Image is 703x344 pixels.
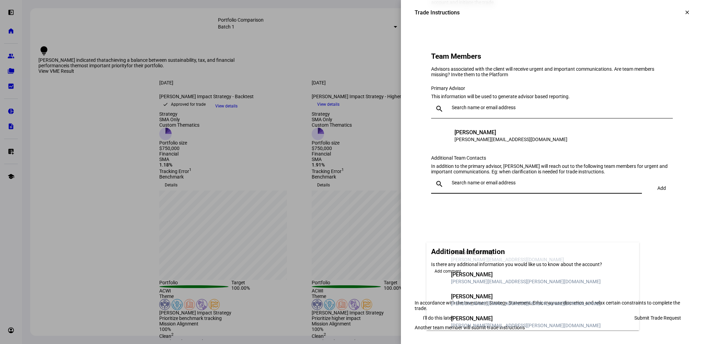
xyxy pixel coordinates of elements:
[452,180,639,185] input: Search name or email address
[451,315,601,322] div: [PERSON_NAME]
[431,66,673,77] div: Advisors associated with the client will receive urgent and important communications. Are team me...
[431,105,448,113] mat-icon: search
[634,311,681,325] span: Submit Trade Request
[415,311,461,325] button: I'll do this later
[451,300,601,307] div: [PERSON_NAME][EMAIL_ADDRESS][PERSON_NAME][DOMAIN_NAME]
[431,163,673,174] div: In addition to the primary advisor, [PERSON_NAME] will reach out to the following team members fo...
[451,278,601,285] div: [PERSON_NAME][EMAIL_ADDRESS][PERSON_NAME][DOMAIN_NAME]
[431,180,448,188] mat-icon: search
[684,9,690,15] mat-icon: clear
[435,129,449,143] div: CI
[454,136,567,143] div: [PERSON_NAME][EMAIL_ADDRESS][DOMAIN_NAME]
[431,85,673,91] div: Primary Advisor
[432,293,446,307] div: CD
[415,9,460,16] div: Trade Instructions
[451,322,601,329] div: [PERSON_NAME][EMAIL_ADDRESS][PERSON_NAME][DOMAIN_NAME]
[452,105,670,110] input: Search name or email address
[432,315,446,329] div: KC
[415,300,689,311] div: In accordance with the Investment Strategy Statement, Ethic may use discretion and relax certain ...
[431,52,673,60] h2: Team Members
[626,311,689,325] button: Submit Trade Request
[451,271,601,278] div: [PERSON_NAME]
[431,155,673,161] div: Additional Team Contacts
[431,94,673,99] div: This information will be used to generate advisor based reporting.
[432,271,446,285] div: CM
[423,311,453,325] span: I'll do this later
[451,293,601,300] div: [PERSON_NAME]
[415,325,525,330] a: Another team member will submit trade instructions
[454,129,567,136] div: [PERSON_NAME]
